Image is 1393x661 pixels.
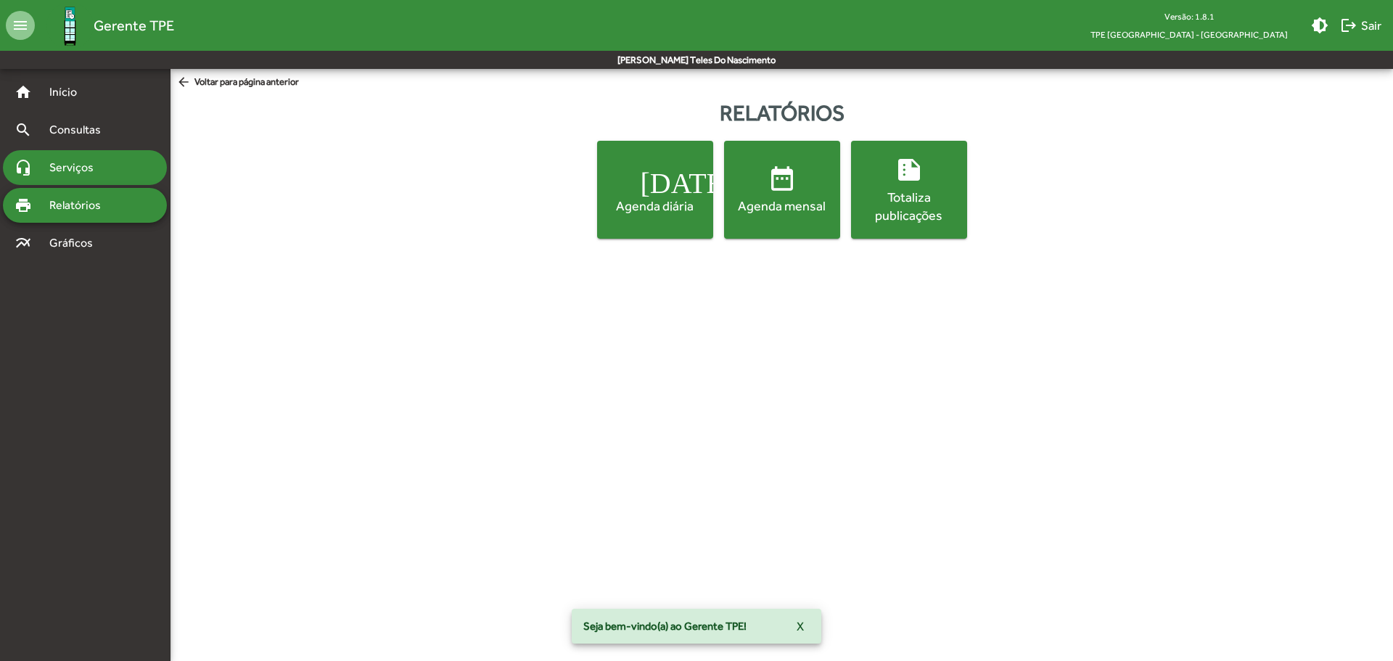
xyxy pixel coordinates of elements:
a: Gerente TPE [35,2,174,49]
span: Sair [1340,12,1381,38]
mat-icon: date_range [768,164,797,193]
span: TPE [GEOGRAPHIC_DATA] - [GEOGRAPHIC_DATA] [1079,25,1299,44]
div: Relatórios [170,97,1393,129]
mat-icon: search [15,121,32,139]
mat-icon: summarize [895,155,924,184]
div: Versão: 1.8.1 [1079,7,1299,25]
button: Sair [1334,12,1387,38]
span: Relatórios [41,197,120,214]
mat-icon: [DATE] [641,164,670,193]
span: Serviços [41,159,113,176]
span: Voltar para página anterior [176,75,299,91]
div: Agenda mensal [727,197,837,215]
div: Totaliza publicações [854,188,964,224]
div: Agenda diária [600,197,710,215]
button: Totaliza publicações [851,141,967,239]
img: Logo [46,2,94,49]
mat-icon: home [15,83,32,101]
button: X [785,613,815,639]
mat-icon: multiline_chart [15,234,32,252]
span: Consultas [41,121,120,139]
span: Gerente TPE [94,14,174,37]
span: X [797,613,804,639]
mat-icon: brightness_medium [1311,17,1328,34]
mat-icon: headset_mic [15,159,32,176]
button: Agenda diária [597,141,713,239]
span: Início [41,83,98,101]
span: Gráficos [41,234,112,252]
button: Agenda mensal [724,141,840,239]
mat-icon: arrow_back [176,75,194,91]
mat-icon: menu [6,11,35,40]
span: Seja bem-vindo(a) ao Gerente TPE! [583,619,747,633]
mat-icon: logout [1340,17,1357,34]
mat-icon: print [15,197,32,214]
